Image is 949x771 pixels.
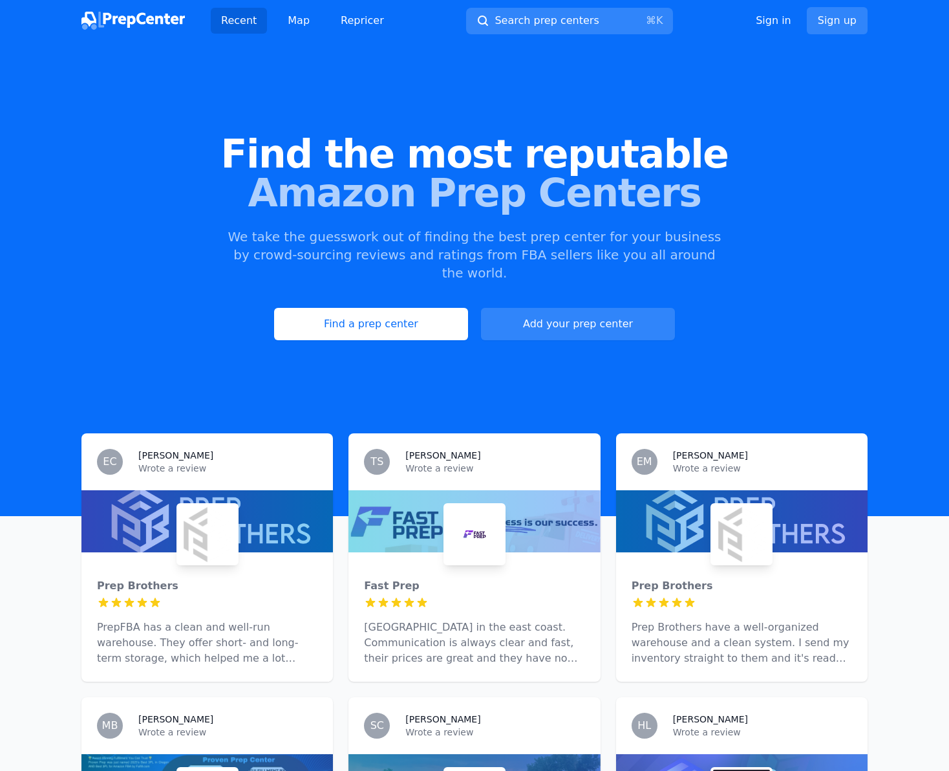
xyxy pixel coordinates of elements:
[138,713,213,726] h3: [PERSON_NAME]
[370,457,383,467] span: TS
[102,721,118,731] span: MB
[21,173,928,212] span: Amazon Prep Centers
[807,7,868,34] a: Sign up
[138,462,317,475] p: Wrote a review
[348,433,600,682] a: TS[PERSON_NAME]Wrote a reviewFast PrepFast Prep[GEOGRAPHIC_DATA] in the east coast. Communication...
[713,506,770,563] img: Prep Brothers
[405,449,480,462] h3: [PERSON_NAME]
[637,457,652,467] span: EM
[656,14,663,27] kbd: K
[370,721,384,731] span: SC
[646,14,656,27] kbd: ⌘
[103,457,116,467] span: EC
[138,726,317,739] p: Wrote a review
[364,620,584,666] p: [GEOGRAPHIC_DATA] in the east coast. Communication is always clear and fast, their prices are gre...
[21,135,928,173] span: Find the most reputable
[97,620,317,666] p: PrepFBA has a clean and well-run warehouse. They offer short- and long-term storage, which helped...
[97,578,317,594] div: Prep Brothers
[632,578,852,594] div: Prep Brothers
[481,308,675,340] a: Add your prep center
[405,713,480,726] h3: [PERSON_NAME]
[616,433,868,682] a: EM[PERSON_NAME]Wrote a reviewPrep BrothersPrep BrothersPrep Brothers have a well-organized wareho...
[364,578,584,594] div: Fast Prep
[466,8,673,34] button: Search prep centers⌘K
[274,308,468,340] a: Find a prep center
[226,228,723,282] p: We take the guesswork out of finding the best prep center for your business by crowd-sourcing rev...
[637,721,651,731] span: HL
[277,8,320,34] a: Map
[138,449,213,462] h3: [PERSON_NAME]
[405,462,584,475] p: Wrote a review
[756,13,791,28] a: Sign in
[81,433,333,682] a: EC[PERSON_NAME]Wrote a reviewPrep BrothersPrep BrothersPrepFBA has a clean and well-run warehouse...
[673,462,852,475] p: Wrote a review
[673,449,748,462] h3: [PERSON_NAME]
[446,506,503,563] img: Fast Prep
[632,620,852,666] p: Prep Brothers have a well-organized warehouse and a clean system. I send my inventory straight to...
[330,8,394,34] a: Repricer
[179,506,236,563] img: Prep Brothers
[81,12,185,30] img: PrepCenter
[673,713,748,726] h3: [PERSON_NAME]
[211,8,267,34] a: Recent
[405,726,584,739] p: Wrote a review
[673,726,852,739] p: Wrote a review
[495,13,599,28] span: Search prep centers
